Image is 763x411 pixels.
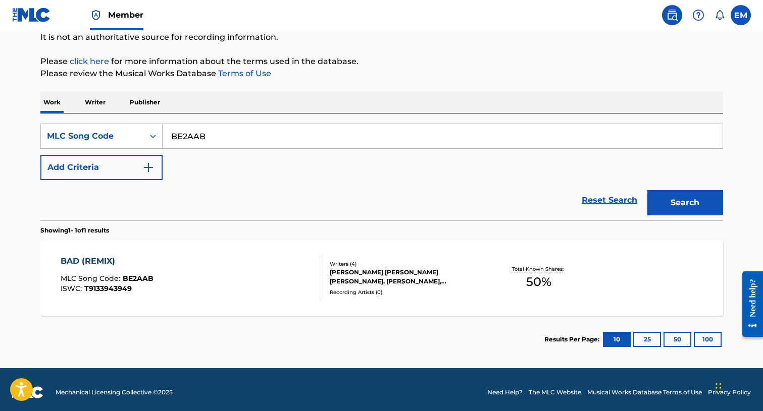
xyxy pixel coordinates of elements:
form: Search Form [40,124,723,220]
span: T9133943949 [84,284,132,293]
a: Public Search [662,5,682,25]
a: BAD (REMIX)MLC Song Code:BE2AABISWC:T9133943949Writers (4)[PERSON_NAME] [PERSON_NAME] [PERSON_NAM... [40,240,723,316]
a: Need Help? [487,388,523,397]
p: Writer [82,92,109,113]
div: Notifications [715,10,725,20]
img: help [692,9,704,21]
p: Results Per Page: [544,335,602,344]
div: Writers ( 4 ) [330,260,482,268]
span: ISWC : [61,284,84,293]
span: MLC Song Code : [61,274,123,283]
span: BE2AAB [123,274,154,283]
p: Please for more information about the terms used in the database. [40,55,723,68]
img: Top Rightsholder [90,9,102,21]
button: 100 [694,332,722,347]
img: search [666,9,678,21]
a: Privacy Policy [708,388,751,397]
img: MLC Logo [12,8,51,22]
p: Publisher [127,92,163,113]
button: 50 [664,332,691,347]
div: User Menu [731,5,751,25]
div: BAD (REMIX) [61,255,154,267]
p: Work [40,92,64,113]
a: Terms of Use [216,69,271,78]
button: Add Criteria [40,155,163,180]
img: 9d2ae6d4665cec9f34b9.svg [142,161,155,173]
button: 10 [603,332,631,347]
p: Please review the Musical Works Database [40,68,723,80]
a: The MLC Website [529,388,581,397]
div: Drag [716,373,722,403]
a: Musical Works Database Terms of Use [587,388,702,397]
span: Member [108,9,143,21]
iframe: Resource Center [735,264,763,345]
span: 50 % [526,273,551,291]
p: It is not an authoritative source for recording information. [40,31,723,43]
div: [PERSON_NAME] [PERSON_NAME] [PERSON_NAME], [PERSON_NAME], [PERSON_NAME] [330,268,482,286]
a: click here [70,56,109,66]
div: MLC Song Code [47,130,138,142]
div: Help [688,5,708,25]
button: 25 [633,332,661,347]
button: Search [647,190,723,215]
span: Mechanical Licensing Collective © 2025 [56,388,173,397]
iframe: Chat Widget [713,363,763,411]
div: Recording Artists ( 0 ) [330,288,482,296]
p: Total Known Shares: [512,265,566,273]
p: Showing 1 - 1 of 1 results [40,226,109,235]
a: Reset Search [577,189,642,211]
